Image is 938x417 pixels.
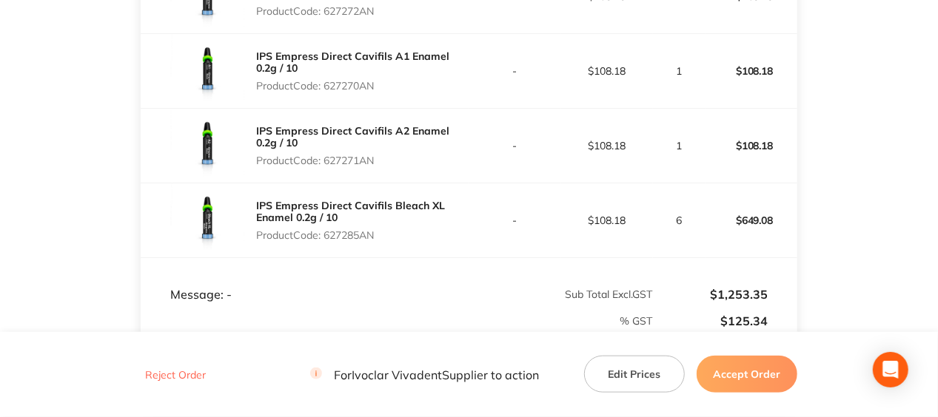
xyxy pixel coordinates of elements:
[562,214,652,226] p: $108.18
[469,140,560,152] p: -
[170,183,244,257] img: dWl3ejViNg
[706,53,797,89] p: $108.18
[654,214,705,226] p: 6
[706,128,797,163] p: $108.18
[170,109,244,183] img: MnhtYmNkeg
[256,155,469,166] p: Product Code: 627271AN
[256,199,445,224] a: IPS Empress Direct Cavifils Bleach XL Enamel 0.2g / 10
[256,5,469,17] p: Product Code: 627272AN
[310,367,539,382] p: For Ivoclar Vivadent Supplier to action
[562,65,652,77] p: $108.18
[562,140,652,152] p: $108.18
[256,50,449,75] a: IPS Empress Direct Cavifils A1 Enamel 0.2g / 10
[654,140,705,152] p: 1
[706,203,797,238] p: $649.08
[654,65,705,77] p: 1
[697,356,797,393] button: Accept Order
[873,352,908,387] div: Open Intercom Messenger
[654,288,768,301] p: $1,253.35
[584,356,685,393] button: Edit Prices
[469,214,560,226] p: -
[469,288,651,300] p: Sub Total Excl. GST
[256,80,469,92] p: Product Code: 627270AN
[141,368,210,382] button: Reject Order
[469,65,560,77] p: -
[141,315,652,327] p: % GST
[256,124,449,149] a: IPS Empress Direct Cavifils A2 Enamel 0.2g / 10
[654,314,768,328] p: $125.34
[256,229,469,241] p: Product Code: 627285AN
[170,34,244,108] img: ZXFoaXloaQ
[141,258,469,302] td: Message: -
